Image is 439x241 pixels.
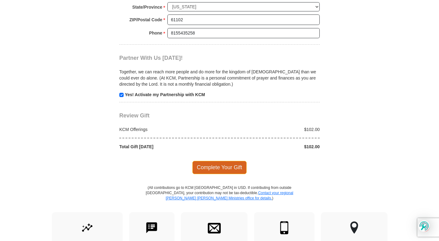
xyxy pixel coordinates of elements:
div: $102.00 [219,144,323,150]
img: other-region [350,221,359,234]
span: Partner With Us [DATE]! [119,55,183,61]
img: envelope.svg [208,221,221,234]
img: mobile.svg [278,221,291,234]
p: Together, we can reach more people and do more for the kingdom of [DEMOGRAPHIC_DATA] than we coul... [119,69,320,87]
a: Contact your regional [PERSON_NAME] [PERSON_NAME] Ministries office for details. [166,191,293,200]
img: text-to-give.svg [145,221,158,234]
strong: ZIP/Postal Code [129,15,162,24]
strong: Yes! Activate my Partnership with KCM [125,92,205,97]
div: Total Gift [DATE] [116,144,220,150]
strong: State/Province [132,3,162,11]
p: (All contributions go to KCM [GEOGRAPHIC_DATA] in USD. If contributing from outside [GEOGRAPHIC_D... [146,185,293,212]
div: $102.00 [219,126,323,133]
span: Complete Your Gift [192,161,247,174]
div: KCM Offerings [116,126,220,133]
span: Review Gift [119,112,150,119]
strong: Phone [149,29,162,37]
img: give-by-stock.svg [81,221,94,234]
